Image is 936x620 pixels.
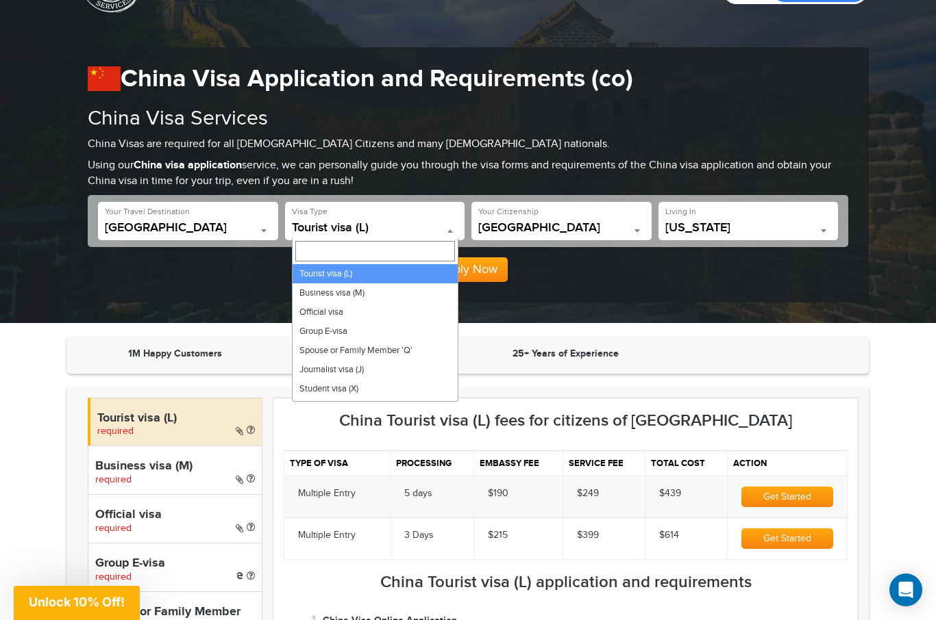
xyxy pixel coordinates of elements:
h4: Business visa (M) [95,460,255,474]
div: Unlock 10% Off! [14,586,140,620]
h3: China Tourist visa (L) application and requirements [284,573,848,591]
label: Living In [665,206,696,218]
p: China Visas are required for all [DEMOGRAPHIC_DATA] Citizens and many [DEMOGRAPHIC_DATA] nationals. [88,137,848,153]
li: Official visa [293,302,458,322]
th: Service fee [563,450,645,476]
h3: China Tourist visa (L) fees for citizens of [GEOGRAPHIC_DATA] [284,412,848,430]
span: Tourist visa (L) [292,221,458,240]
span: China [105,221,271,240]
a: Get Started [741,491,833,502]
span: Multiple Entry [298,530,356,541]
input: Search [295,241,455,261]
th: Total cost [645,450,727,476]
th: Processing [391,450,474,476]
span: $614 [659,530,679,541]
button: Get Started [741,528,833,549]
li: Journalist visa (J) [293,360,458,379]
a: Get Started [741,533,833,544]
span: United States [478,221,645,240]
h4: Official visa [95,508,255,522]
button: Apply Now [428,257,508,282]
label: Your Travel Destination [105,206,190,218]
label: Your Citizenship [478,206,539,218]
label: Visa Type [292,206,328,218]
span: 3 Days [404,530,434,541]
th: Action [727,450,847,476]
span: Colorado [665,221,832,235]
span: $190 [488,488,508,499]
li: Crew visa (C) [293,398,458,417]
strong: 1M Happy Customers [128,348,222,359]
strong: 25+ Years of Experience [513,348,619,359]
th: Type of visa [284,450,391,476]
strong: China visa application [134,159,242,172]
button: Get Started [741,487,833,507]
p: Using our service, we can personally guide you through the visa forms and requirements of the Chi... [88,158,848,190]
span: Tourist visa (L) [292,221,458,235]
span: required [95,571,132,582]
h2: China Visa Services [88,107,848,130]
li: Tourist visa (L) [293,264,458,283]
span: required [97,426,134,437]
span: $399 [577,530,599,541]
span: Multiple Entry [298,488,356,499]
h4: Tourist visa (L) [97,412,255,426]
span: required [95,474,132,485]
span: $215 [488,530,508,541]
li: Group E-visa [293,322,458,341]
li: Student visa (X) [293,379,458,398]
span: Unlock 10% Off! [29,595,125,609]
li: Business visa (M) [293,283,458,302]
h4: Group E-visa [95,557,255,571]
iframe: Customer reviews powered by Trustpilot [667,347,855,363]
span: 5 days [404,488,432,499]
span: Colorado [665,221,832,240]
span: China [105,221,271,235]
th: Embassy fee [474,450,563,476]
div: Open Intercom Messenger [889,573,922,606]
span: $249 [577,488,599,499]
span: United States [478,221,645,235]
span: required [95,523,132,534]
span: $439 [659,488,681,499]
li: Spouse or Family Member 'Q' [293,341,458,360]
h1: China Visa Application and Requirements (co) [88,64,848,94]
